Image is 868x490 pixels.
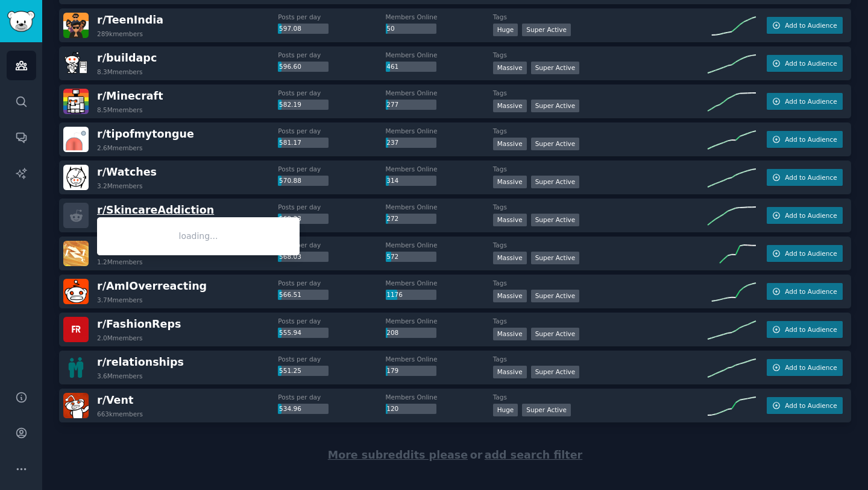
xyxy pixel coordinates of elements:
dt: Tags [493,393,708,401]
dt: Tags [493,241,708,249]
div: 3.7M members [97,296,143,304]
dt: Posts per day [278,127,385,135]
span: Add to Audience [785,97,837,106]
span: or [470,449,483,461]
button: Add to Audience [767,207,843,224]
div: Super Active [531,176,580,188]
div: 289k members [97,30,143,38]
span: r/ buildapc [97,52,157,64]
span: r/ tipofmytongue [97,128,194,140]
img: Vent [63,393,89,418]
dt: Members Online [386,393,493,401]
dt: Posts per day [278,51,385,59]
div: Massive [493,62,527,74]
div: Massive [493,252,527,264]
span: r/ Minecraft [97,90,163,102]
div: 314 [386,176,436,186]
div: Massive [493,290,527,302]
div: 1176 [386,290,436,301]
div: 277 [386,100,436,110]
button: Add to Audience [767,55,843,72]
img: Minecraft [63,89,89,114]
div: Massive [493,100,527,112]
dt: Tags [493,165,708,173]
div: 237 [386,138,436,148]
dt: Tags [493,203,708,211]
div: 582.19 [278,100,329,110]
div: Massive [493,214,527,226]
span: r/ Watches [97,166,157,178]
div: loading... [97,217,300,255]
img: Watches [63,165,89,190]
div: Super Active [531,214,580,226]
div: Huge [493,24,518,36]
span: Add to Audience [785,287,837,296]
button: Add to Audience [767,321,843,338]
div: 2.6M members [97,144,143,152]
div: 663k members [97,410,143,418]
div: 597.08 [278,24,329,34]
span: Add to Audience [785,249,837,258]
span: Add to Audience [785,363,837,372]
div: 208 [386,328,436,339]
div: 569.33 [278,214,329,224]
span: Add to Audience [785,325,837,334]
img: AmIOverreacting [63,279,89,304]
button: Add to Audience [767,245,843,262]
div: 596.60 [278,62,329,72]
span: Add to Audience [785,173,837,182]
span: Add to Audience [785,211,837,220]
dt: Members Online [386,317,493,325]
span: More subreddits please [328,449,468,461]
div: Super Active [531,138,580,150]
div: Massive [493,176,527,188]
div: Super Active [522,24,571,36]
dt: Tags [493,127,708,135]
div: Super Active [531,328,580,340]
div: Massive [493,138,527,150]
div: 3.2M members [97,182,143,190]
dt: Members Online [386,279,493,287]
dt: Posts per day [278,393,385,401]
button: Add to Audience [767,397,843,414]
dt: Tags [493,89,708,97]
span: Add to Audience [785,21,837,30]
dt: Posts per day [278,279,385,287]
span: r/ AmIOverreacting [97,280,207,292]
dt: Posts per day [278,355,385,363]
div: 120 [386,404,436,415]
dt: Members Online [386,89,493,97]
button: Add to Audience [767,131,843,148]
button: Add to Audience [767,93,843,110]
div: 568.03 [278,252,329,262]
span: Add to Audience [785,135,837,144]
dt: Posts per day [278,13,385,21]
div: Super Active [531,290,580,302]
div: 2.0M members [97,334,143,342]
span: r/ FashionReps [97,318,181,330]
div: 1.2M members [97,258,143,266]
span: Add to Audience [785,401,837,410]
dt: Posts per day [278,241,385,249]
dt: Posts per day [278,317,385,325]
div: Super Active [522,404,571,416]
span: add search filter [485,449,582,461]
button: Add to Audience [767,283,843,300]
dt: Tags [493,279,708,287]
span: r/ SkincareAddiction [97,204,214,216]
dt: Members Online [386,127,493,135]
dt: Tags [493,13,708,21]
span: r/ relationships [97,356,184,368]
dt: Members Online [386,13,493,21]
dt: Posts per day [278,89,385,97]
div: 572 [386,252,436,262]
div: 534.96 [278,404,329,415]
dt: Tags [493,355,708,363]
dt: Members Online [386,203,493,211]
div: 179 [386,366,436,377]
img: marvelrivals [63,241,89,266]
img: TeenIndia [63,13,89,38]
button: Add to Audience [767,169,843,186]
div: Super Active [531,100,580,112]
img: buildapc [63,51,89,76]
